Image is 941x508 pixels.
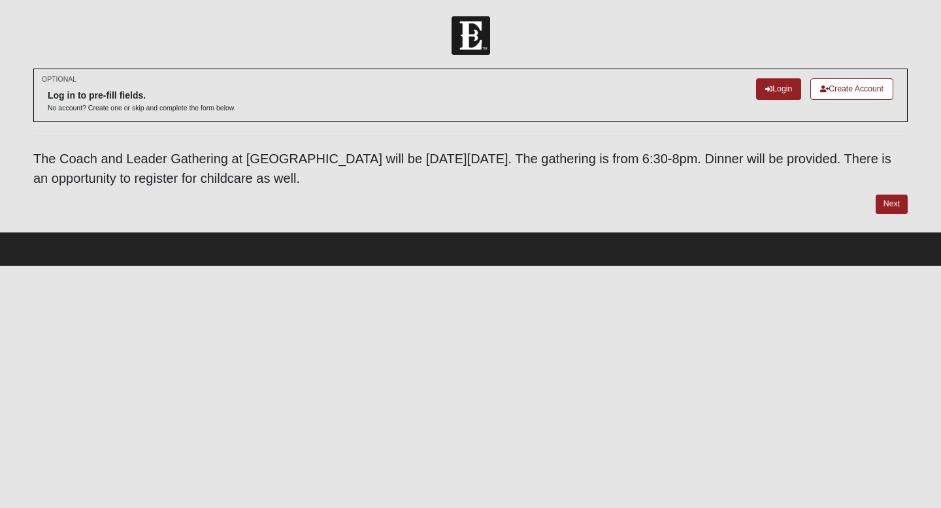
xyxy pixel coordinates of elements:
span: The Coach and Leader Gathering at [GEOGRAPHIC_DATA] will be [DATE][DATE]. The gathering is from 6... [33,151,891,185]
a: Next [876,195,908,214]
img: Church of Eleven22 Logo [452,16,490,55]
a: Create Account [810,78,893,100]
p: No account? Create one or skip and complete the form below. [48,103,236,113]
h6: Log in to pre-fill fields. [48,90,236,101]
a: Login [756,78,801,100]
small: OPTIONAL [42,74,76,84]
